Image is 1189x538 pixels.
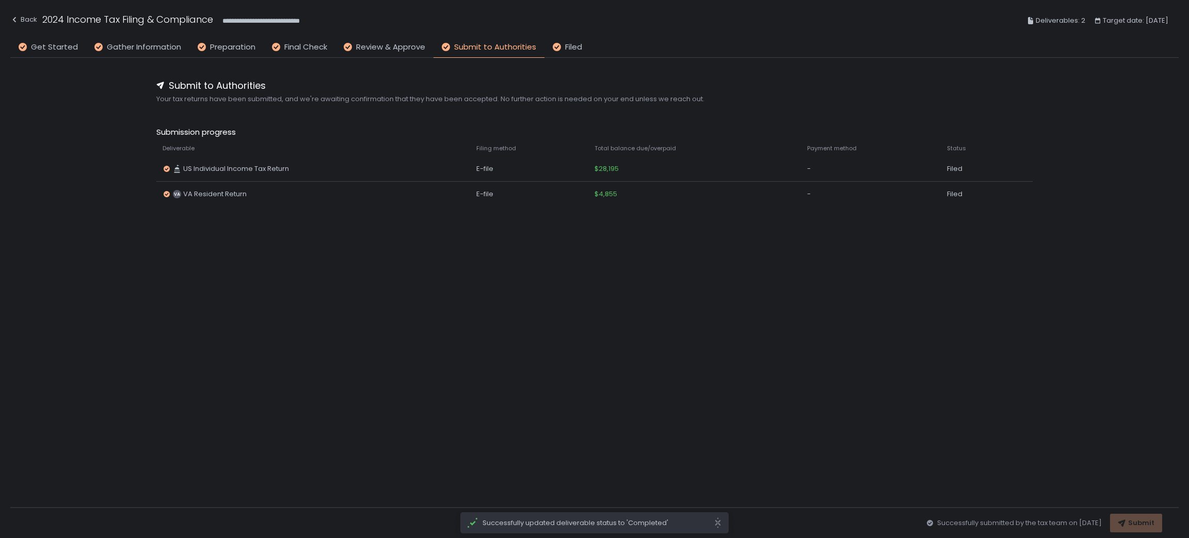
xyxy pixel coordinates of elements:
[163,145,195,152] span: Deliverable
[454,41,536,53] span: Submit to Authorities
[1036,14,1085,27] span: Deliverables: 2
[174,191,180,197] text: VA
[937,518,1102,528] span: Successfully submitted by the tax team on [DATE]
[594,145,676,152] span: Total balance due/overpaid
[107,41,181,53] span: Gather Information
[356,41,425,53] span: Review & Approve
[42,12,213,26] h1: 2024 Income Tax Filing & Compliance
[476,145,516,152] span: Filing method
[476,164,582,173] div: E-file
[183,189,247,199] span: VA Resident Return
[947,189,1006,199] div: Filed
[210,41,255,53] span: Preparation
[183,164,289,173] span: US Individual Income Tax Return
[807,145,857,152] span: Payment method
[565,41,582,53] span: Filed
[1103,14,1168,27] span: Target date: [DATE]
[807,189,811,199] span: -
[594,164,619,173] span: $28,195
[284,41,327,53] span: Final Check
[947,145,966,152] span: Status
[714,517,722,528] svg: close
[156,126,1033,138] span: Submission progress
[476,189,582,199] div: E-file
[807,164,811,173] span: -
[31,41,78,53] span: Get Started
[483,518,714,528] span: Successfully updated deliverable status to 'Completed'
[10,12,37,29] button: Back
[169,78,266,92] span: Submit to Authorities
[947,164,1006,173] div: Filed
[156,94,1033,104] span: Your tax returns have been submitted, and we're awaiting confirmation that they have been accepte...
[594,189,617,199] span: $4,855
[10,13,37,26] div: Back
